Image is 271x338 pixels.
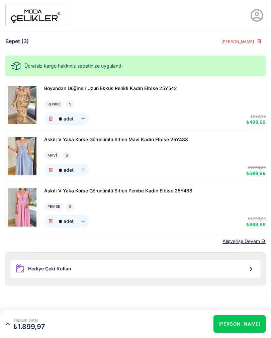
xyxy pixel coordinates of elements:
button: [PERSON_NAME] [216,35,266,48]
div: Sepet (3) [5,38,29,45]
input: adet [57,112,64,125]
div: MAVİ [44,152,60,159]
input: adet [57,215,64,228]
span: Toplam Tutar [13,318,45,323]
span: ₺1.899,97 [13,323,45,331]
span: ₺999,99 [251,114,266,119]
a: Boyundan Düğmeli Uzun Ekkus Renkli Kadın Elbise 25Y542 [44,85,177,92]
div: S [62,152,71,159]
span: Boyundan Düğmeli Uzun Ekkus Renkli Kadın Elbise 25Y542 [44,85,177,91]
span: ₺699,99 [246,170,266,176]
span: ₺1.399,99 [248,216,266,221]
input: adet [57,164,64,176]
img: Askılı V Yaka Korse Görünümlü Sıtlen Pembe Kadın Elbise 25Y488 [6,188,38,227]
div: adet [64,168,74,172]
div: RENKLİ [44,100,64,108]
div: adet [64,116,74,121]
span: Askılı V Yaka Korse Görünümlü Sıtlen Pembe Kadın Elbise 25Y488 [44,188,192,193]
div: adet [64,219,74,224]
a: Askılı V Yaka Korse Görünümlü Sıtlen Pembe Kadın Elbise 25Y488 [44,187,192,195]
div: Ücretsiz kargo hakkınız sepetinize uygulandı [5,56,266,76]
div: S [66,100,75,108]
span: Askılı V Yaka Korse Görünümlü Sıtlen Mavi Kadın Elbise 25Y488 [44,137,188,142]
div: S [66,203,75,210]
span: [PERSON_NAME] [221,39,254,44]
span: ₺499,99 [246,119,266,125]
button: [PERSON_NAME] [213,315,266,333]
img: Boyundan Düğmeli Uzun Ekkus Renkli Kadın Elbise 25Y542 [6,86,38,124]
img: Askılı V Yaka Korse Görünümlü Sıtlen Mavi Kadın Elbise 25Y488 [6,137,38,175]
a: Alışverişe Devam Et [222,239,266,244]
img: moda%20-1.png [5,5,67,26]
span: ₺1.399,99 [248,165,266,170]
span: ₺699,99 [246,222,266,227]
div: PEMBE [44,203,64,210]
a: Askılı V Yaka Korse Görünümlü Sıtlen Mavi Kadın Elbise 25Y488 [44,136,188,144]
div: Hediye Çeki Kullan [28,266,71,272]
